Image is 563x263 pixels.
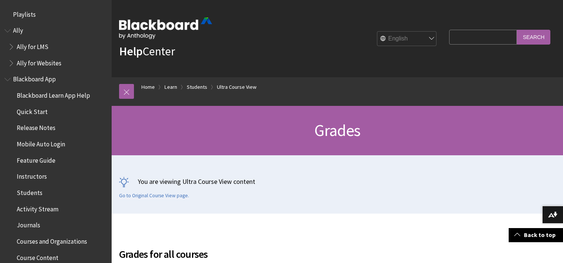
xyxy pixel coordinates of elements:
span: Students [17,186,42,197]
span: Courses and Organizations [17,235,87,245]
span: Ally for LMS [17,40,48,51]
span: Feature Guide [17,154,55,164]
a: Home [141,82,155,92]
span: Playlists [13,8,36,18]
span: Activity Stream [17,203,58,213]
span: Quick Start [17,105,48,116]
a: Ultra Course View [217,82,256,92]
a: HelpCenter [119,44,175,59]
span: Blackboard App [13,73,56,83]
span: Grades [314,120,360,140]
img: Blackboard by Anthology [119,17,212,39]
span: Release Notes [17,122,55,132]
a: Learn [164,82,177,92]
span: Ally for Websites [17,57,61,67]
a: Go to Original Course View page. [119,192,189,199]
a: Back to top [509,228,563,242]
p: You are viewing Ultra Course View content [119,177,556,186]
nav: Book outline for Anthology Ally Help [4,25,107,69]
span: Journals [17,219,40,229]
span: Grades for all courses [119,246,445,262]
input: Search [517,30,550,44]
a: Students [187,82,207,92]
span: Mobile Auto Login [17,138,65,148]
select: Site Language Selector [377,32,437,46]
span: Blackboard Learn App Help [17,89,90,99]
span: Ally [13,25,23,35]
span: Instructors [17,171,47,181]
nav: Book outline for Playlists [4,8,107,21]
span: Course Content [17,251,58,262]
strong: Help [119,44,143,59]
